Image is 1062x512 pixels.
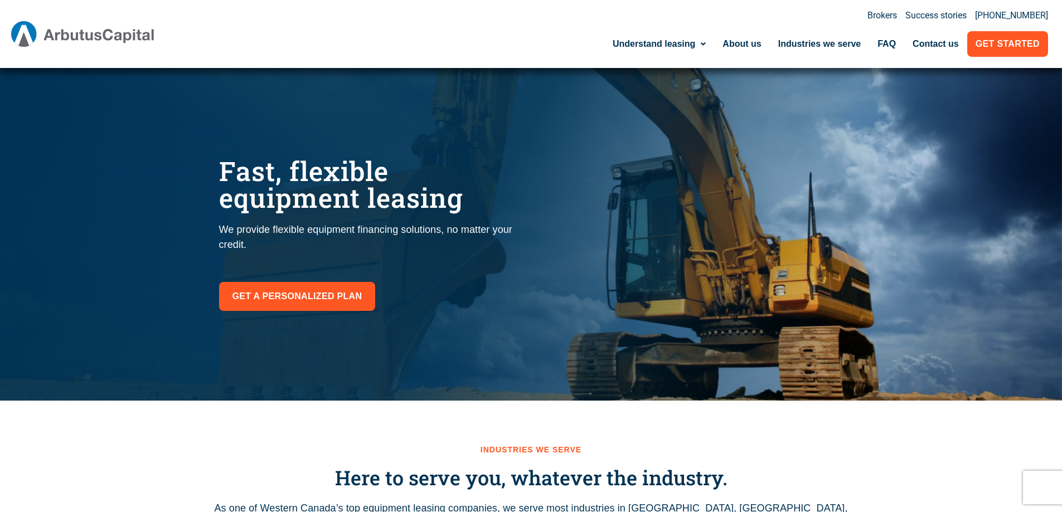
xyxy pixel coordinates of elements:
h2: Industries we serve [214,445,849,455]
a: [PHONE_NUMBER] [975,11,1048,20]
a: Brokers [867,11,897,20]
a: Contact us [904,31,967,57]
p: We provide flexible equipment financing solutions, no matter your credit. [219,222,520,252]
span: Get a personalized plan [232,289,362,304]
a: Understand leasing [604,31,714,57]
a: FAQ [869,31,904,57]
a: Get a personalized plan [219,282,376,311]
a: Success stories [905,11,967,20]
a: Industries we serve [770,31,870,57]
h1: Fast, flexible equipment leasing​ [219,158,520,211]
a: About us [714,31,769,57]
a: Get Started [967,31,1048,57]
h3: Here to serve you, whatever the industry. [214,466,849,490]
